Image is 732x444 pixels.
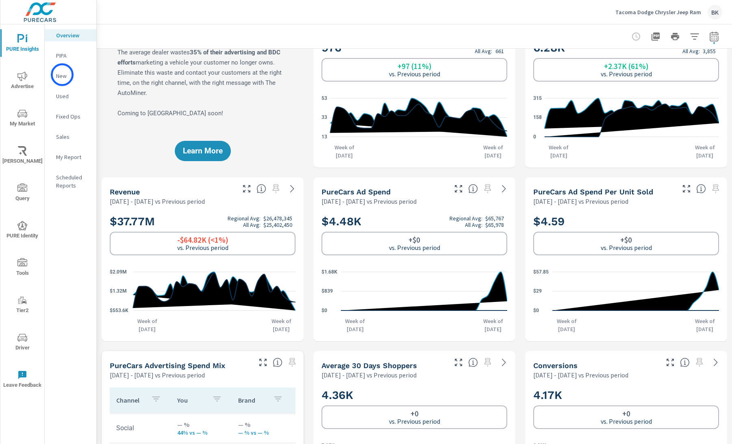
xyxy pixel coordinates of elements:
a: See more details in report [709,356,722,369]
h2: $4.59 [533,214,719,228]
text: $1.32M [110,289,127,294]
p: $25,402,450 [263,222,292,228]
p: $26,478,345 [263,215,292,222]
button: Select Date Range [706,28,722,45]
p: Week of [DATE] [545,143,573,159]
p: 44% vs — % [177,429,225,436]
a: See more details in report [286,182,299,195]
p: My Report [56,153,90,161]
p: Week of [DATE] [691,317,719,333]
button: Make Fullscreen [452,182,465,195]
p: Scheduled Reports [56,173,90,190]
span: Query [3,183,42,203]
p: Sales [56,133,90,141]
p: All Avg: [243,222,261,228]
p: Regional Avg: [450,215,482,222]
span: Advertise [3,71,42,91]
button: "Export Report to PDF" [647,28,664,45]
div: Overview [45,29,96,41]
div: BK [708,5,722,19]
h6: +2.37K (61%) [604,62,649,70]
h5: Revenue [110,188,140,196]
p: vs. Previous period [389,70,440,78]
h5: PureCars Ad Spend Per Unit Sold [533,188,653,196]
p: Week of [DATE] [133,317,161,333]
text: 53 [321,95,327,101]
span: Total sales revenue over the selected date range. [Source: This data is sourced from the dealer’s... [256,184,266,194]
button: Learn More [175,141,231,161]
a: See more details in report [497,182,510,195]
span: [PERSON_NAME] [3,146,42,166]
p: Week of [DATE] [341,317,369,333]
p: [DATE] - [DATE] vs Previous period [321,370,417,380]
p: — % vs — % [238,429,286,436]
span: This table looks at how you compare to the amount of budget you spend per channel as opposed to y... [273,358,282,367]
h5: PureCars Ad Spend [321,188,391,196]
p: All Avg: [682,48,700,54]
text: 33 [321,115,327,121]
p: PIPA [56,52,90,60]
span: Leave Feedback [3,370,42,390]
h6: +$0 [408,236,420,244]
h6: +97 (11%) [397,62,432,70]
p: You [177,396,206,404]
span: Select a preset date range to save this widget [269,182,282,195]
h2: $4.48K [321,214,507,228]
span: Select a preset date range to save this widget [481,182,494,195]
h5: PureCars Advertising Spend Mix [110,361,225,370]
h6: +0 [622,410,630,418]
span: The number of dealer-specified goals completed by a visitor. [Source: This data is provided by th... [680,358,690,367]
button: Make Fullscreen [680,182,693,195]
p: [DATE] - [DATE] vs Previous period [533,196,628,206]
p: New [56,72,90,80]
text: $2.09M [110,269,127,275]
button: Print Report [667,28,683,45]
div: PIPA [45,50,96,62]
text: 158 [533,114,542,120]
p: Fixed Ops [56,112,90,121]
text: 0 [533,134,536,140]
text: $1.68K [321,269,337,275]
p: Brand [238,396,267,404]
text: 13 [321,134,327,140]
h6: -$64.82K (<1%) [177,236,228,244]
div: New [45,70,96,82]
text: $553.6K [110,308,128,313]
div: Used [45,90,96,102]
h5: Conversions [533,361,578,370]
h6: +$0 [620,236,632,244]
h5: Average 30 Days Shoppers [321,361,417,370]
span: Learn More [183,147,223,155]
span: A rolling 30 day total of daily Shoppers on the dealership website, averaged over the selected da... [468,358,478,367]
p: vs. Previous period [389,418,440,425]
p: $65,767 [485,215,504,222]
p: — % [177,420,225,429]
span: PURE Identity [3,221,42,241]
span: Driver [3,333,42,353]
h6: +0 [411,410,419,418]
text: $0 [533,308,539,313]
button: Make Fullscreen [240,182,253,195]
span: Average cost of advertising per each vehicle sold at the dealer over the selected date range. The... [696,184,706,194]
p: All Avg: [465,222,482,228]
h2: $37.77M [110,214,295,228]
p: Used [56,92,90,100]
span: Tier2 [3,295,42,315]
span: Select a preset date range to save this widget [709,182,722,195]
text: $0 [321,308,327,313]
p: vs. Previous period [177,244,228,251]
p: vs. Previous period [601,70,652,78]
button: Make Fullscreen [452,356,465,369]
p: vs. Previous period [389,244,440,251]
div: Sales [45,131,96,143]
p: Tacoma Dodge Chrysler Jeep Ram [615,9,701,16]
p: vs. Previous period [601,244,652,251]
p: [DATE] - [DATE] vs Previous period [110,196,205,206]
p: [DATE] - [DATE] vs Previous period [533,370,628,380]
div: nav menu [0,24,44,398]
p: vs. Previous period [601,418,652,425]
h2: 4.17K [533,388,719,402]
p: Week of [DATE] [691,143,719,159]
span: Select a preset date range to save this widget [693,356,706,369]
p: 3,855 [703,48,716,54]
